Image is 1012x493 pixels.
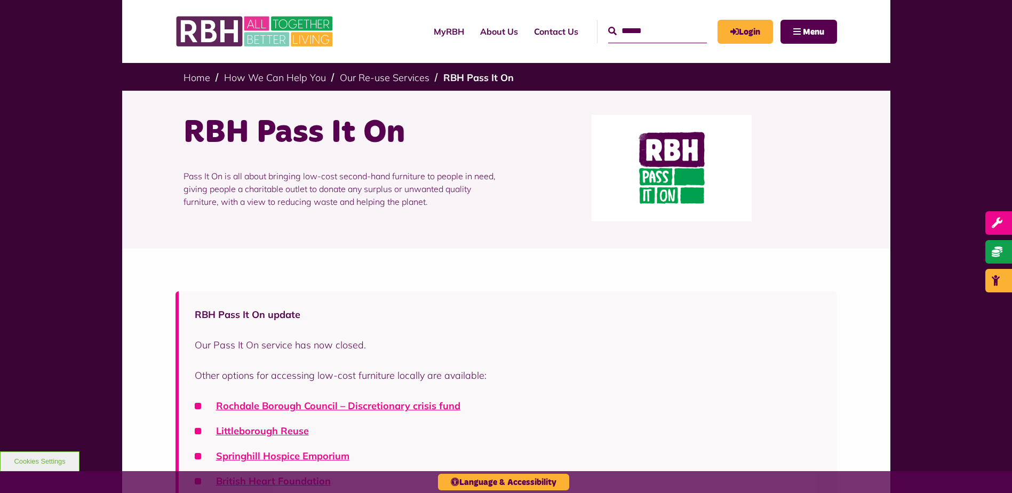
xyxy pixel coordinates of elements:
a: Springhill Hospice Emporium [216,450,349,462]
a: How We Can Help You [224,71,326,84]
p: Our Pass It On service has now closed. [195,338,821,352]
a: Home [184,71,210,84]
button: Language & Accessibility [438,474,569,490]
img: Pass It On Web Logo [592,115,752,221]
h1: RBH Pass It On [184,112,498,154]
strong: RBH Pass It On update [195,308,300,321]
a: MyRBH [718,20,773,44]
span: Menu [803,28,824,36]
a: Contact Us [526,17,586,46]
img: RBH [176,11,336,52]
a: MyRBH [426,17,472,46]
a: Rochdale Borough Council – Discretionary crisis fund [216,400,460,412]
a: Our Re-use Services [340,71,429,84]
p: Pass It On is all about bringing low-cost second-hand furniture to people in need, giving people ... [184,154,498,224]
p: Other options for accessing low-cost furniture locally are available: [195,368,821,383]
a: RBH Pass It On [443,71,514,84]
a: Littleborough Reuse [216,425,309,437]
button: Navigation [780,20,837,44]
a: About Us [472,17,526,46]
